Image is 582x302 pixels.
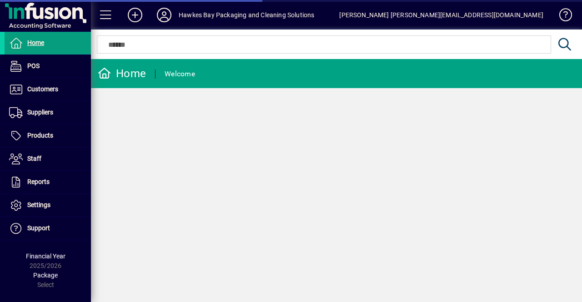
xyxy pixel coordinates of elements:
a: Support [5,217,91,240]
a: Suppliers [5,101,91,124]
span: Products [27,132,53,139]
span: POS [27,62,40,69]
button: Profile [150,7,179,23]
span: Suppliers [27,109,53,116]
span: Package [33,272,58,279]
a: POS [5,55,91,78]
span: Settings [27,201,50,208]
a: Reports [5,171,91,193]
span: Home [27,39,44,46]
a: Products [5,124,91,147]
span: Support [27,224,50,232]
div: Home [98,66,146,81]
span: Staff [27,155,41,162]
a: Customers [5,78,91,101]
a: Settings [5,194,91,217]
div: [PERSON_NAME] [PERSON_NAME][EMAIL_ADDRESS][DOMAIN_NAME] [339,8,543,22]
span: Customers [27,85,58,93]
div: Welcome [165,67,195,81]
a: Staff [5,148,91,170]
button: Add [120,7,150,23]
div: Hawkes Bay Packaging and Cleaning Solutions [179,8,315,22]
span: Financial Year [26,252,65,260]
span: Reports [27,178,50,185]
a: Knowledge Base [552,2,571,31]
